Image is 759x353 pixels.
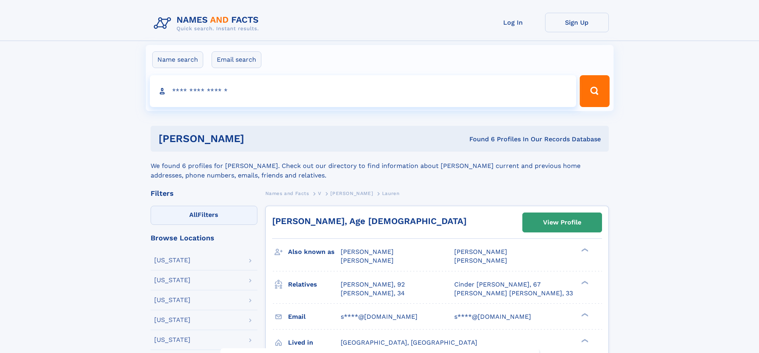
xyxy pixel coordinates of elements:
a: Cinder [PERSON_NAME], 67 [454,280,541,289]
span: All [189,211,198,218]
a: Sign Up [545,13,609,32]
span: [PERSON_NAME] [330,191,373,196]
div: Browse Locations [151,234,257,242]
input: search input [150,75,577,107]
h3: Relatives [288,278,341,291]
a: [PERSON_NAME], Age [DEMOGRAPHIC_DATA] [272,216,467,226]
button: Search Button [580,75,609,107]
a: V [318,188,322,198]
div: View Profile [543,213,581,232]
label: Filters [151,206,257,225]
span: [PERSON_NAME] [341,257,394,264]
span: Lauren [382,191,400,196]
div: ❯ [579,312,589,317]
div: [US_STATE] [154,337,190,343]
div: ❯ [579,338,589,343]
div: [US_STATE] [154,257,190,263]
label: Email search [212,51,261,68]
span: [PERSON_NAME] [341,248,394,255]
h3: Email [288,310,341,324]
div: ❯ [579,248,589,253]
span: V [318,191,322,196]
img: Logo Names and Facts [151,13,265,34]
label: Name search [152,51,203,68]
span: [PERSON_NAME] [454,248,507,255]
a: [PERSON_NAME], 92 [341,280,405,289]
a: [PERSON_NAME] [330,188,373,198]
a: View Profile [523,213,602,232]
a: Names and Facts [265,188,309,198]
div: We found 6 profiles for [PERSON_NAME]. Check out our directory to find information about [PERSON_... [151,152,609,180]
div: [US_STATE] [154,317,190,323]
h3: Lived in [288,336,341,349]
h3: Also known as [288,245,341,259]
a: Log In [481,13,545,32]
div: Found 6 Profiles In Our Records Database [357,135,601,144]
h1: [PERSON_NAME] [159,134,357,144]
div: [US_STATE] [154,297,190,303]
a: [PERSON_NAME] [PERSON_NAME], 33 [454,289,573,298]
span: [GEOGRAPHIC_DATA], [GEOGRAPHIC_DATA] [341,339,477,346]
div: Filters [151,190,257,197]
a: [PERSON_NAME], 34 [341,289,405,298]
div: ❯ [579,280,589,285]
span: [PERSON_NAME] [454,257,507,264]
div: [US_STATE] [154,277,190,283]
